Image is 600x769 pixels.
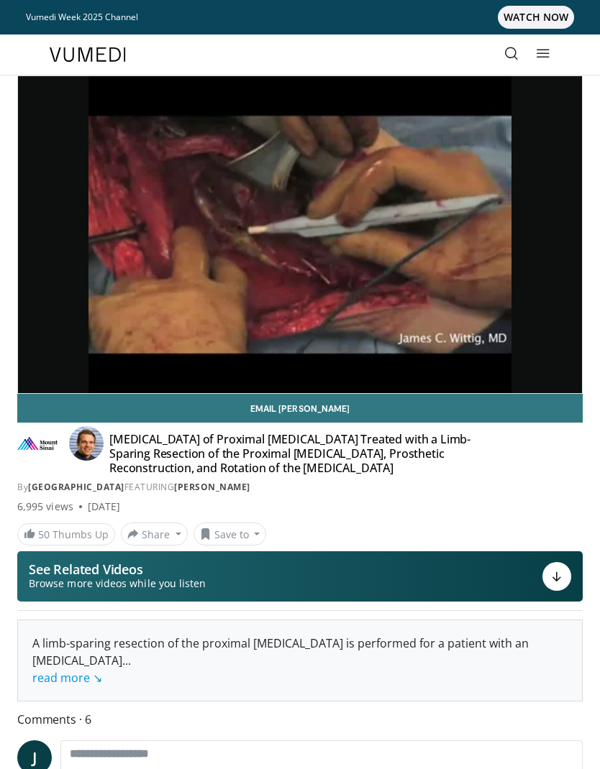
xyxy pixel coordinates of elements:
div: By FEATURING [17,481,583,494]
button: Save to [194,522,267,545]
span: 50 [38,528,50,541]
a: [PERSON_NAME] [174,481,250,493]
h4: [MEDICAL_DATA] of Proximal [MEDICAL_DATA] Treated with a Limb-Sparing Resection of the Proximal [... [109,432,511,475]
a: Email [PERSON_NAME] [17,394,583,423]
span: WATCH NOW [498,6,574,29]
span: 6,995 views [17,499,73,514]
a: read more ↘ [32,670,102,686]
span: Browse more videos while you listen [29,576,206,591]
button: See Related Videos Browse more videos while you listen [17,551,583,602]
p: See Related Videos [29,562,206,576]
a: [GEOGRAPHIC_DATA] [28,481,124,493]
img: VuMedi Logo [50,47,126,62]
a: 50 Thumbs Up [17,523,115,545]
div: A limb-sparing resection of the proximal [MEDICAL_DATA] is performed for a patient with an [MEDIC... [32,635,568,686]
img: Mount Sinai [17,432,58,455]
div: [DATE] [88,499,120,514]
img: Avatar [69,426,104,461]
video-js: Video Player [18,76,582,393]
span: Comments 6 [17,710,583,729]
button: Share [121,522,188,545]
a: Vumedi Week 2025 ChannelWATCH NOW [26,6,574,29]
